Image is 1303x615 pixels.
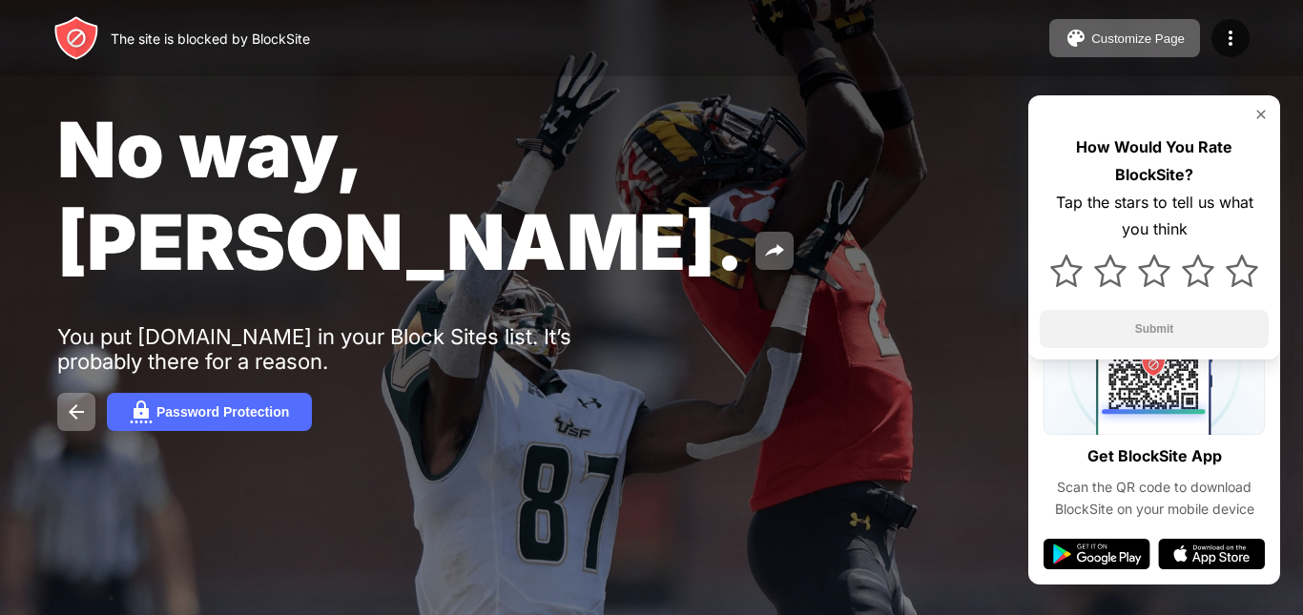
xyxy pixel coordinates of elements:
[57,324,647,374] div: You put [DOMAIN_NAME] in your Block Sites list. It’s probably there for a reason.
[1091,31,1185,46] div: Customize Page
[1219,27,1242,50] img: menu-icon.svg
[1253,107,1269,122] img: rate-us-close.svg
[107,393,312,431] button: Password Protection
[130,400,153,423] img: password.svg
[1040,189,1269,244] div: Tap the stars to tell us what you think
[1044,539,1150,569] img: google-play.svg
[1065,27,1087,50] img: pallet.svg
[1182,255,1214,287] img: star.svg
[53,15,99,61] img: header-logo.svg
[1049,19,1200,57] button: Customize Page
[1138,255,1170,287] img: star.svg
[763,239,786,262] img: share.svg
[111,31,310,47] div: The site is blocked by BlockSite
[65,400,88,423] img: back.svg
[57,103,744,288] span: No way, [PERSON_NAME].
[1040,310,1269,348] button: Submit
[1050,255,1083,287] img: star.svg
[1040,133,1269,189] div: How Would You Rate BlockSite?
[1226,255,1258,287] img: star.svg
[1158,539,1265,569] img: app-store.svg
[1094,255,1127,287] img: star.svg
[156,404,289,420] div: Password Protection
